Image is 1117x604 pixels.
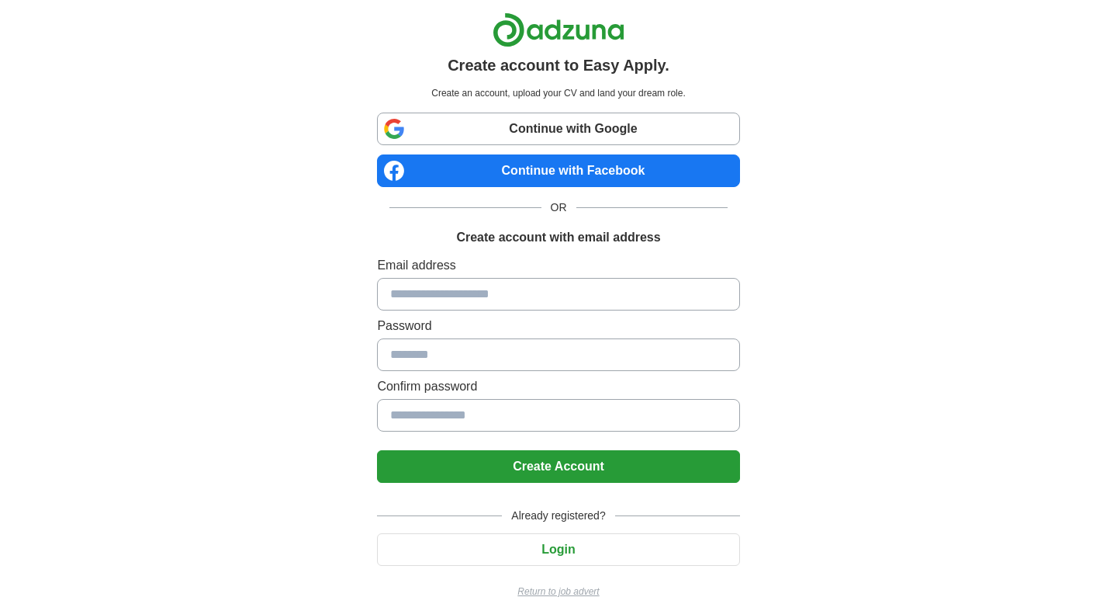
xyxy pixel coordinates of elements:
[377,543,739,556] a: Login
[456,228,660,247] h1: Create account with email address
[377,377,739,396] label: Confirm password
[377,533,739,566] button: Login
[448,54,669,77] h1: Create account to Easy Apply.
[493,12,624,47] img: Adzuna logo
[377,450,739,483] button: Create Account
[377,256,739,275] label: Email address
[377,154,739,187] a: Continue with Facebook
[502,508,614,524] span: Already registered?
[377,585,739,599] a: Return to job advert
[380,86,736,100] p: Create an account, upload your CV and land your dream role.
[377,317,739,335] label: Password
[377,113,739,145] a: Continue with Google
[541,200,576,216] span: OR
